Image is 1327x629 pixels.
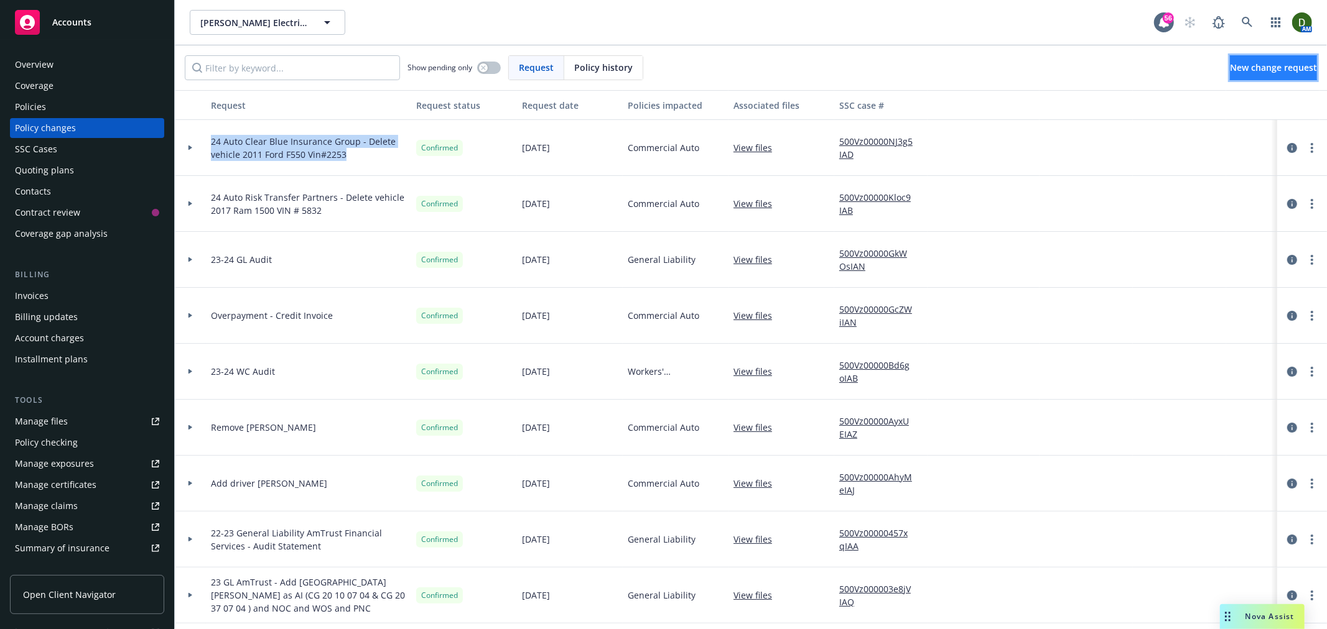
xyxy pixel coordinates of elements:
a: 500Vz00000NJ3g5IAD [839,135,923,161]
span: 24 Auto Risk Transfer Partners - Delete vehicle 2017 Ram 1500 VIN # 5832 [211,191,406,217]
span: Open Client Navigator [23,588,116,601]
span: Confirmed [421,366,458,377]
a: Policy AI ingestions [10,559,164,579]
a: 500Vz00000AyxUEIAZ [839,415,923,441]
a: Coverage gap analysis [10,224,164,244]
a: Coverage [10,76,164,96]
button: Request [206,90,411,120]
div: Associated files [733,99,829,112]
div: Toggle Row Expanded [175,400,206,456]
a: more [1305,420,1320,435]
a: Manage certificates [10,475,164,495]
span: Commercial Auto [628,309,699,322]
span: Confirmed [421,534,458,545]
a: more [1305,140,1320,155]
span: General Liability [628,589,696,602]
div: Toggle Row Expanded [175,344,206,400]
a: View files [733,253,782,266]
span: Overpayment - Credit Invoice [211,309,333,322]
a: 500Vz00000457xqIAA [839,526,923,553]
span: Add driver [PERSON_NAME] [211,477,327,490]
a: more [1305,532,1320,547]
span: [DATE] [522,589,550,602]
div: Coverage gap analysis [15,224,108,244]
a: View files [733,589,782,602]
div: Policy checking [15,433,78,452]
a: 500Vz00000Kloc9IAB [839,191,923,217]
a: circleInformation [1285,532,1300,547]
a: Contacts [10,181,164,201]
span: New change request [1230,62,1317,73]
span: [DATE] [522,253,550,266]
div: Toggle Row Expanded [175,176,206,232]
span: Manage exposures [10,454,164,474]
div: Manage BORs [15,517,73,537]
a: circleInformation [1285,364,1300,379]
span: [DATE] [522,365,550,378]
span: Commercial Auto [628,421,699,434]
span: Commercial Auto [628,477,699,490]
div: Manage files [15,411,68,431]
span: [DATE] [522,477,550,490]
span: Confirmed [421,590,458,601]
div: Coverage [15,76,54,96]
div: Billing updates [15,307,78,327]
a: 500Vz00000GcZWiIAN [839,303,923,329]
a: Search [1235,10,1260,35]
div: Policies impacted [628,99,724,112]
div: 56 [1163,12,1174,24]
div: Request [211,99,406,112]
a: Quoting plans [10,160,164,180]
span: Confirmed [421,254,458,265]
a: Invoices [10,286,164,306]
div: Policy changes [15,118,76,138]
a: Summary of insurance [10,538,164,558]
button: [PERSON_NAME] Electric Company, Inc. [190,10,345,35]
div: Overview [15,55,54,75]
div: Toggle Row Expanded [175,512,206,567]
div: Policies [15,97,46,117]
a: View files [733,533,782,546]
span: Confirmed [421,422,458,433]
span: General Liability [628,253,696,266]
a: 500Vz000003e8jVIAQ [839,582,923,608]
a: View files [733,477,782,490]
div: SSC Cases [15,139,57,159]
span: 23-24 WC Audit [211,365,275,378]
a: Report a Bug [1206,10,1231,35]
button: Nova Assist [1220,604,1305,629]
span: 24 Auto Clear Blue Insurance Group - Delete vehicle 2011 Ford F550 Vin#2253 [211,135,406,161]
a: circleInformation [1285,196,1300,211]
span: [PERSON_NAME] Electric Company, Inc. [200,16,308,29]
div: Request date [522,99,618,112]
div: Installment plans [15,349,88,369]
a: Policies [10,97,164,117]
div: Account charges [15,328,84,348]
span: Workers' Compensation [628,365,724,378]
span: 23 GL AmTrust - Add [GEOGRAPHIC_DATA][PERSON_NAME] as AI (CG 20 10 07 04 & CG 20 37 07 04 ) and N... [211,576,406,615]
div: Manage certificates [15,475,96,495]
div: SSC case # [839,99,923,112]
a: circleInformation [1285,252,1300,267]
button: Associated files [729,90,834,120]
span: Nova Assist [1246,611,1295,622]
span: [DATE] [522,141,550,154]
a: Account charges [10,328,164,348]
a: Installment plans [10,349,164,369]
a: Manage BORs [10,517,164,537]
span: Policy history [574,61,633,74]
button: Request status [411,90,517,120]
a: 500Vz00000GkWOsIAN [839,247,923,273]
a: Accounts [10,5,164,40]
a: Manage claims [10,496,164,516]
span: Show pending only [407,62,472,73]
span: [DATE] [522,197,550,210]
a: View files [733,197,782,210]
div: Manage exposures [15,454,94,474]
span: Commercial Auto [628,141,699,154]
a: Overview [10,55,164,75]
a: View files [733,309,782,322]
span: [DATE] [522,421,550,434]
span: Commercial Auto [628,197,699,210]
a: more [1305,252,1320,267]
